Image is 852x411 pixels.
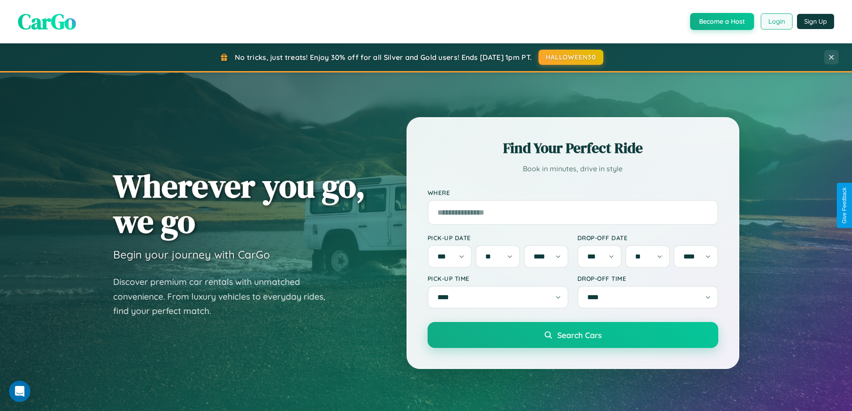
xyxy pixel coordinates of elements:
[577,234,718,242] label: Drop-off Date
[235,53,532,62] span: No tricks, just treats! Enjoy 30% off for all Silver and Gold users! Ends [DATE] 1pm PT.
[761,13,793,30] button: Login
[113,168,365,239] h1: Wherever you go, we go
[428,162,718,175] p: Book in minutes, drive in style
[538,50,603,65] button: HALLOWEEN30
[428,138,718,158] h2: Find Your Perfect Ride
[797,14,834,29] button: Sign Up
[113,248,270,261] h3: Begin your journey with CarGo
[428,234,568,242] label: Pick-up Date
[428,322,718,348] button: Search Cars
[428,189,718,196] label: Where
[577,275,718,282] label: Drop-off Time
[113,275,337,318] p: Discover premium car rentals with unmatched convenience. From luxury vehicles to everyday rides, ...
[9,381,30,402] iframe: Intercom live chat
[18,7,76,36] span: CarGo
[690,13,754,30] button: Become a Host
[428,275,568,282] label: Pick-up Time
[557,330,602,340] span: Search Cars
[841,187,848,224] div: Give Feedback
